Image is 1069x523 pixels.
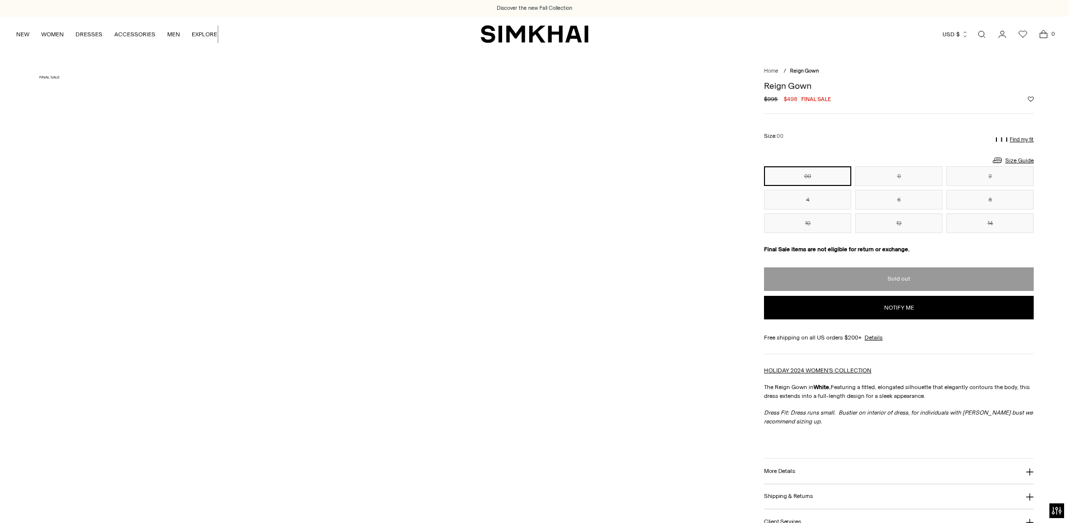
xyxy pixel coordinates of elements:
[167,24,180,45] a: MEN
[855,213,942,233] button: 12
[784,67,786,76] div: /
[972,25,992,44] a: Open search modal
[764,296,1034,319] button: Notify me
[1013,25,1033,44] a: Wishlist
[946,166,1034,186] button: 2
[481,25,588,44] a: SIMKHAI
[764,190,851,209] button: 4
[942,24,968,45] button: USD $
[764,95,778,104] s: $995
[814,384,831,391] strong: White.
[764,333,1034,342] div: Free shipping on all US orders $200+
[1028,96,1034,102] button: Add to Wishlist
[784,95,797,104] span: $498
[764,367,871,374] a: HOLIDAY 2024 WOMEN'S COLLECTION
[865,333,883,342] a: Details
[764,493,813,499] h3: Shipping & Returns
[790,68,819,74] span: Reign Gown
[764,166,851,186] button: 00
[76,24,102,45] a: DRESSES
[777,133,784,139] span: 00
[946,213,1034,233] button: 14
[764,484,1034,509] button: Shipping & Returns
[16,24,29,45] a: NEW
[1034,25,1053,44] a: Open cart modal
[855,190,942,209] button: 6
[992,154,1034,166] a: Size Guide
[993,25,1012,44] a: Go to the account page
[497,4,572,12] a: Discover the new Fall Collection
[764,459,1034,484] button: More Details
[764,81,1034,90] h1: Reign Gown
[114,24,155,45] a: ACCESSORIES
[764,383,1034,400] p: The Reign Gown in Featuring a fitted, elongated silhouette that elegantly contours the body, this...
[764,246,910,253] strong: Final Sale items are not eligible for return or exchange.
[764,409,1033,425] em: Dress Fit: Dress runs small. Bustier on interior of dress, for individuals with [PERSON_NAME] bus...
[192,24,217,45] a: EXPLORE
[41,24,64,45] a: WOMEN
[764,67,1034,76] nav: breadcrumbs
[946,190,1034,209] button: 8
[8,486,99,515] iframe: Sign Up via Text for Offers
[764,468,795,474] h3: More Details
[764,131,784,141] label: Size:
[764,68,778,74] a: Home
[764,213,851,233] button: 10
[1048,29,1057,38] span: 0
[855,166,942,186] button: 0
